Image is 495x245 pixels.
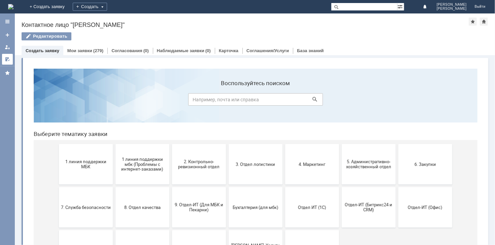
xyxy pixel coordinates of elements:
[257,124,311,164] button: Отдел ИТ (1С)
[246,48,289,53] a: Соглашения/Услуги
[297,48,324,53] a: База знаний
[33,96,82,106] span: 1 линия поддержки МБК
[31,124,85,164] button: 7. Служба безопасности
[370,124,424,164] button: Отдел-ИТ (Офис)
[370,81,424,121] button: 6. Закупки
[144,81,198,121] button: 2. Контрольно-ревизионный отдел
[313,124,367,164] button: Отдел-ИТ (Битрикс24 и CRM)
[200,167,254,207] button: [PERSON_NAME]. Услуги ИТ для МБК (оформляет L1)
[437,3,467,7] span: [PERSON_NAME]
[111,48,142,53] a: Согласования
[87,81,141,121] button: 1 линия поддержки мбк (Проблемы с интернет-заказами)
[89,93,139,108] span: 1 линия поддержки мбк (Проблемы с интернет-заказами)
[33,141,82,146] span: 7. Служба безопасности
[144,124,198,164] button: 9. Отдел-ИТ (Для МБК и Пекарни)
[2,30,13,40] a: Создать заявку
[8,4,13,9] img: logo
[205,48,211,53] div: (0)
[146,182,196,192] span: Это соглашение не активно!
[5,67,449,74] header: Выберите тематику заявки
[316,139,365,149] span: Отдел-ИТ (Битрикс24 и CRM)
[397,3,404,9] span: Расширенный поиск
[2,42,13,53] a: Мои заявки
[33,184,82,189] span: Финансовый отдел
[89,141,139,146] span: 8. Отдел качества
[372,98,422,103] span: 6. Закупки
[146,96,196,106] span: 2. Контрольно-ревизионный отдел
[257,167,311,207] button: не актуален
[259,98,309,103] span: 4. Маркетинг
[2,54,13,65] a: Мои согласования
[200,124,254,164] button: Бухгалтерия (для мбк)
[31,81,85,121] button: 1 линия поддержки МБК
[437,7,467,11] span: [PERSON_NAME]
[143,48,149,53] div: (0)
[469,17,477,26] div: Добавить в избранное
[480,17,488,26] div: Сделать домашней страницей
[372,141,422,146] span: Отдел-ИТ (Офис)
[200,81,254,121] button: 3. Отдел логистики
[202,179,252,195] span: [PERSON_NAME]. Услуги ИТ для МБК (оформляет L1)
[202,141,252,146] span: Бухгалтерия (для мбк)
[146,139,196,149] span: 9. Отдел-ИТ (Для МБК и Пекарни)
[144,167,198,207] button: Это соглашение не активно!
[259,141,309,146] span: Отдел ИТ (1С)
[160,30,295,42] input: Например, почта или справка
[31,167,85,207] button: Финансовый отдел
[313,81,367,121] button: 5. Административно-хозяйственный отдел
[160,16,295,23] label: Воспользуйтесь поиском
[93,48,103,53] div: (279)
[219,48,238,53] a: Карточка
[67,48,92,53] a: Мои заявки
[87,167,141,207] button: Франчайзинг
[87,124,141,164] button: 8. Отдел качества
[73,3,107,11] div: Создать
[259,184,309,189] span: не актуален
[202,98,252,103] span: 3. Отдел логистики
[8,4,13,9] a: Перейти на домашнюю страницу
[157,48,204,53] a: Наблюдаемые заявки
[22,22,469,28] div: Контактное лицо "[PERSON_NAME]"
[316,96,365,106] span: 5. Административно-хозяйственный отдел
[26,48,59,53] a: Создать заявку
[257,81,311,121] button: 4. Маркетинг
[89,184,139,189] span: Франчайзинг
